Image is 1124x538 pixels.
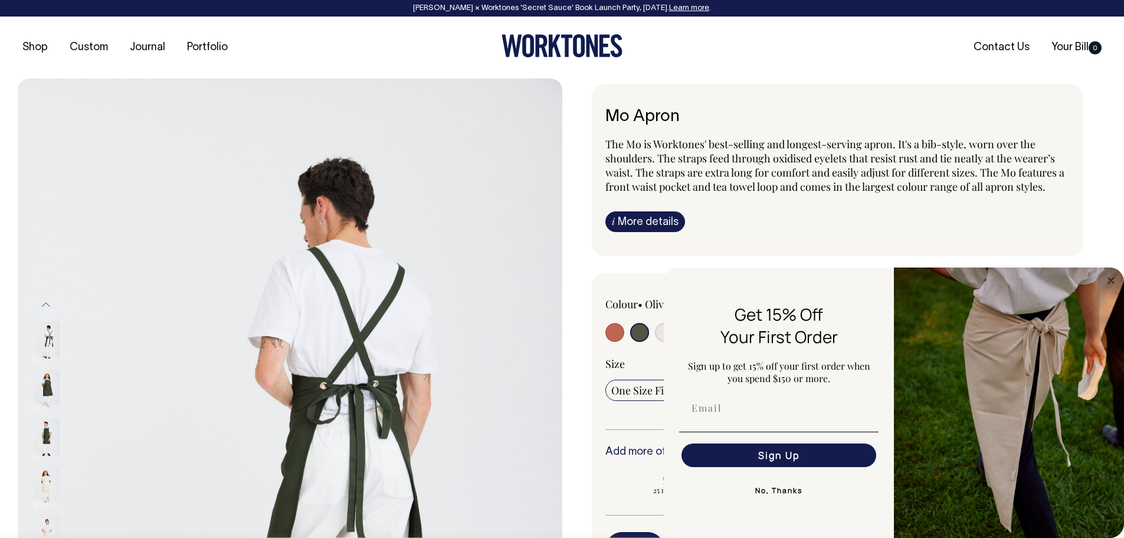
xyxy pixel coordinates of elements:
[611,383,686,397] span: One Size Fits All
[65,38,113,57] a: Custom
[679,432,879,432] img: underline
[688,360,870,384] span: Sign up to get 15% off your first order when you spend $150 or more.
[969,38,1034,57] a: Contact Us
[720,325,838,348] span: Your First Order
[12,4,1112,12] div: [PERSON_NAME] × Worktones ‘Secret Sauce’ Book Launch Party, [DATE]. .
[18,38,53,57] a: Shop
[611,471,748,485] span: 5% OFF
[605,468,754,498] input: 5% OFF 25 more to apply
[605,108,1070,126] h1: Mo Apron
[33,467,60,508] img: natural
[664,268,1124,538] div: FLYOUT Form
[612,215,615,227] span: i
[1047,38,1106,57] a: Your Bill0
[33,370,60,411] img: olive
[1104,273,1118,288] button: Close dialog
[37,291,55,318] button: Previous
[638,297,643,311] span: •
[681,396,876,420] input: Email
[605,211,685,232] a: iMore details
[605,137,1064,194] span: The Mo is Worktones' best-selling and longest-serving apron. It's a bib-style, worn over the shou...
[735,303,823,325] span: Get 15% Off
[679,479,879,503] button: No, Thanks
[605,297,791,311] div: Colour
[605,380,692,401] input: One Size Fits All
[605,446,1070,458] h6: Add more of this item or any of our other to save
[182,38,232,57] a: Portfolio
[669,5,709,12] a: Learn more
[125,38,170,57] a: Journal
[894,268,1124,538] img: 5e34ad8f-4f05-4173-92a8-ea475ee49ac9.jpeg
[1089,41,1102,54] span: 0
[681,444,876,467] button: Sign Up
[33,321,60,363] img: olive
[605,357,1070,371] div: Size
[33,418,60,459] img: olive
[645,297,669,311] label: Olive
[611,485,748,495] span: 25 more to apply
